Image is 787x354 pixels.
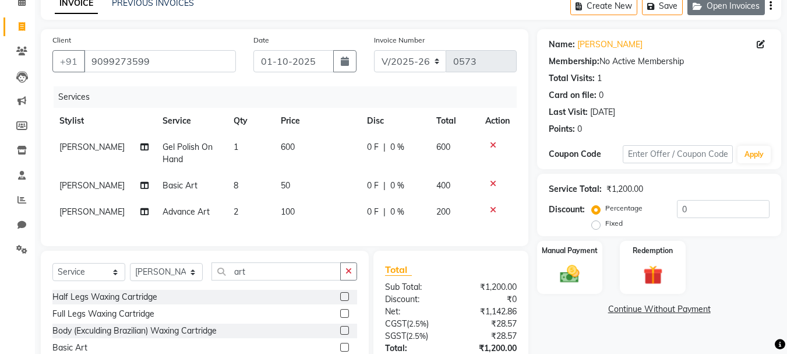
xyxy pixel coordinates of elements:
[633,246,673,256] label: Redemption
[274,108,360,134] th: Price
[385,331,406,341] span: SGST
[577,38,643,51] a: [PERSON_NAME]
[367,180,379,192] span: 0 F
[163,206,210,217] span: Advance Art
[281,142,295,152] span: 600
[367,141,379,153] span: 0 F
[383,180,386,192] span: |
[451,293,525,306] div: ₹0
[737,146,771,163] button: Apply
[577,123,582,135] div: 0
[54,86,525,108] div: Services
[605,218,623,229] label: Fixed
[549,72,595,85] div: Total Visits:
[605,203,643,213] label: Percentage
[599,89,604,101] div: 0
[227,108,274,134] th: Qty
[549,183,602,195] div: Service Total:
[451,306,525,318] div: ₹1,142.86
[383,206,386,218] span: |
[390,206,404,218] span: 0 %
[637,263,669,287] img: _gift.svg
[554,263,585,285] img: _cash.svg
[59,142,125,152] span: [PERSON_NAME]
[478,108,517,134] th: Action
[281,206,295,217] span: 100
[52,108,156,134] th: Stylist
[549,38,575,51] div: Name:
[281,180,290,191] span: 50
[376,281,451,293] div: Sub Total:
[376,306,451,318] div: Net:
[84,50,236,72] input: Search by Name/Mobile/Email/Code
[59,180,125,191] span: [PERSON_NAME]
[374,35,425,45] label: Invoice Number
[390,180,404,192] span: 0 %
[429,108,479,134] th: Total
[52,35,71,45] label: Client
[156,108,227,134] th: Service
[52,291,157,303] div: Half Legs Waxing Cartridge
[385,264,412,276] span: Total
[52,342,87,354] div: Basic Art
[549,204,585,216] div: Discount:
[436,180,450,191] span: 400
[549,55,599,68] div: Membership:
[376,293,451,306] div: Discount:
[539,303,779,316] a: Continue Without Payment
[163,142,213,164] span: Gel Polish On Hand
[376,318,451,330] div: ( )
[367,206,379,218] span: 0 F
[385,318,407,329] span: CGST
[451,330,525,342] div: ₹28.57
[253,35,269,45] label: Date
[409,319,426,328] span: 2.5%
[383,141,386,153] span: |
[623,145,733,163] input: Enter Offer / Coupon Code
[451,281,525,293] div: ₹1,200.00
[163,180,197,191] span: Basic Art
[549,123,575,135] div: Points:
[376,330,451,342] div: ( )
[606,183,643,195] div: ₹1,200.00
[451,318,525,330] div: ₹28.57
[549,55,770,68] div: No Active Membership
[234,142,238,152] span: 1
[390,141,404,153] span: 0 %
[597,72,602,85] div: 1
[52,308,154,320] div: Full Legs Waxing Cartridge
[542,246,598,256] label: Manual Payment
[234,206,238,217] span: 2
[52,50,85,72] button: +91
[590,106,615,118] div: [DATE]
[436,206,450,217] span: 200
[234,180,238,191] span: 8
[52,325,217,337] div: Body (Exculding Brazilian) Waxing Cartridge
[211,262,341,281] input: Search or Scan
[408,331,426,341] span: 2.5%
[549,89,597,101] div: Card on file:
[59,206,125,217] span: [PERSON_NAME]
[549,106,588,118] div: Last Visit:
[549,148,622,160] div: Coupon Code
[436,142,450,152] span: 600
[360,108,429,134] th: Disc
